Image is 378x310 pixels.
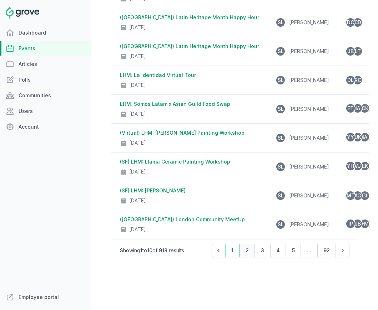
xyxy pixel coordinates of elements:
[120,101,230,107] a: LHM: Somos Latam x Asian Guild Food Swap
[348,221,353,226] span: IP
[129,139,146,146] div: [DATE]
[354,20,361,25] span: CD
[140,247,142,253] span: 1
[278,193,284,198] span: SL
[361,221,369,226] span: FM
[129,53,146,60] div: [DATE]
[129,226,146,233] div: [DATE]
[278,20,284,25] span: SL
[286,244,301,257] button: 5
[347,135,354,140] span: YY
[289,192,329,198] span: [PERSON_NAME]
[289,164,329,170] span: [PERSON_NAME]
[120,130,245,136] a: (Virtual) LHM: [PERSON_NAME] Painting Workshop
[301,244,317,257] span: ...
[120,14,259,20] a: ([GEOGRAPHIC_DATA]) Latin Heritage Month Happy Hour
[363,135,367,140] span: IA
[289,135,329,141] span: [PERSON_NAME]
[6,7,39,19] img: Grove
[278,164,284,169] span: SL
[362,164,368,169] span: EK
[354,221,361,226] span: JB
[278,135,284,140] span: SL
[354,193,361,198] span: AG
[362,193,368,198] span: G(
[120,159,230,165] a: (SF) LHM: Llama Ceramic Painting Workshop
[347,78,354,83] span: DL
[212,244,349,257] nav: Pagination
[278,78,284,83] span: SL
[289,48,329,54] span: [PERSON_NAME]
[129,24,146,31] div: [DATE]
[369,164,375,169] span: JL
[278,49,284,54] span: SL
[129,110,146,118] div: [DATE]
[347,164,354,169] span: YH
[129,82,146,89] div: [DATE]
[120,216,245,222] a: ([GEOGRAPHIC_DATA]) London Community MeetUp
[240,244,255,257] button: 2
[289,77,329,83] span: [PERSON_NAME]
[120,187,186,193] a: (SF) LHM: [PERSON_NAME]
[369,135,375,140] span: BP
[369,106,375,111] span: KC
[120,43,259,49] a: ([GEOGRAPHIC_DATA]) Latin Heritage Month Happy Hour
[159,247,167,253] span: 918
[347,49,354,54] span: JB
[317,244,336,257] button: 92
[289,106,329,112] span: [PERSON_NAME]
[278,222,284,227] span: SL
[355,49,361,54] span: LT
[120,247,184,254] p: Showing to of results
[255,244,270,257] button: 3
[147,247,152,253] span: 10
[354,164,361,169] span: VJ
[347,20,354,25] span: DC
[289,221,329,227] span: [PERSON_NAME]
[289,19,329,25] span: [PERSON_NAME]
[120,72,196,78] a: LHM: La Identidad Virtual Tour
[347,193,355,198] span: MT
[356,106,360,111] span: IA
[278,107,284,112] span: SL
[225,244,240,257] button: 1
[270,244,286,257] button: 4
[129,197,146,204] div: [DATE]
[354,78,361,83] span: RC
[354,135,361,140] span: UK
[129,168,146,175] div: [DATE]
[347,106,354,111] span: ET
[362,106,368,111] span: CK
